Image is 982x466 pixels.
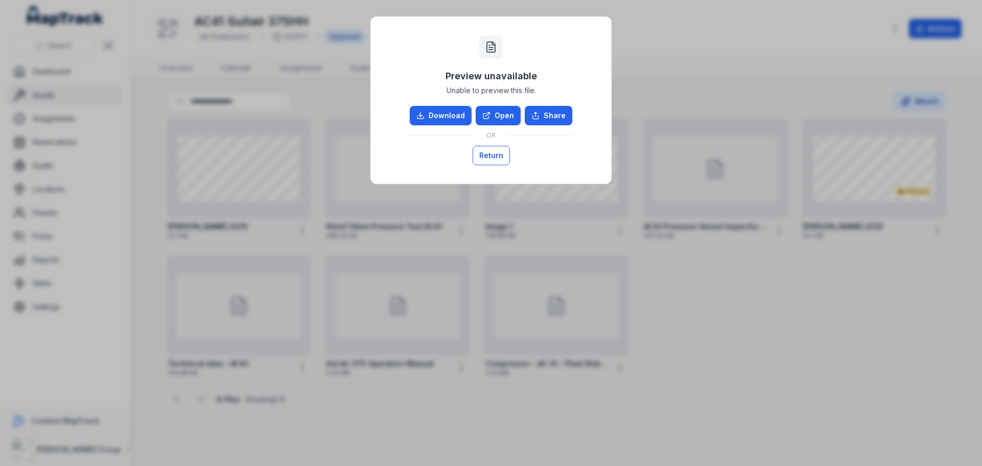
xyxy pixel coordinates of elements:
button: Return [473,146,510,165]
div: OR [410,125,572,146]
button: Share [525,106,572,125]
a: Download [410,106,472,125]
span: Unable to preview this file. [447,85,536,96]
a: Open [476,106,521,125]
h3: Preview unavailable [445,69,537,83]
